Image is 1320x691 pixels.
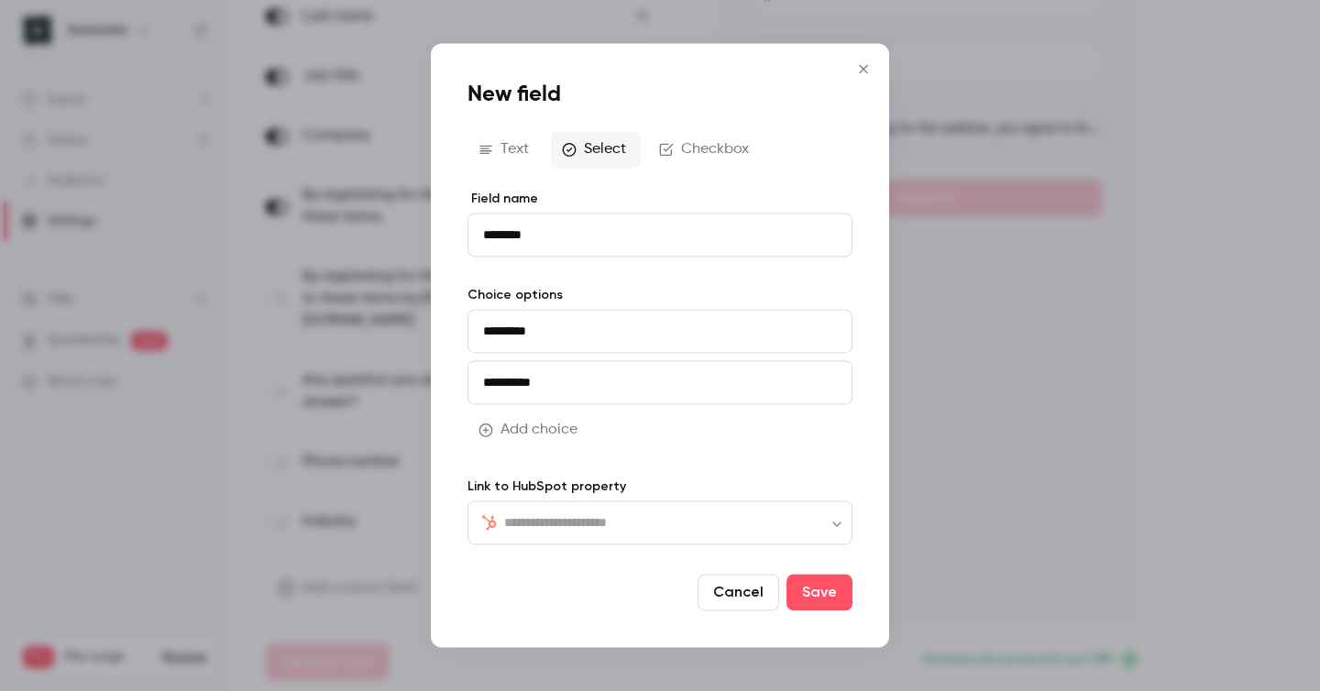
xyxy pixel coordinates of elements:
label: Field name [467,190,852,208]
button: Cancel [698,575,779,611]
button: Add choice [467,411,592,448]
label: Choice options [467,286,852,304]
button: Open [828,514,846,532]
label: Link to HubSpot property [467,477,852,496]
button: Save [786,575,852,611]
h1: New field [467,80,852,109]
button: Select [551,131,641,168]
button: Text [467,131,544,168]
button: Close [845,50,882,87]
button: Checkbox [648,131,764,168]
